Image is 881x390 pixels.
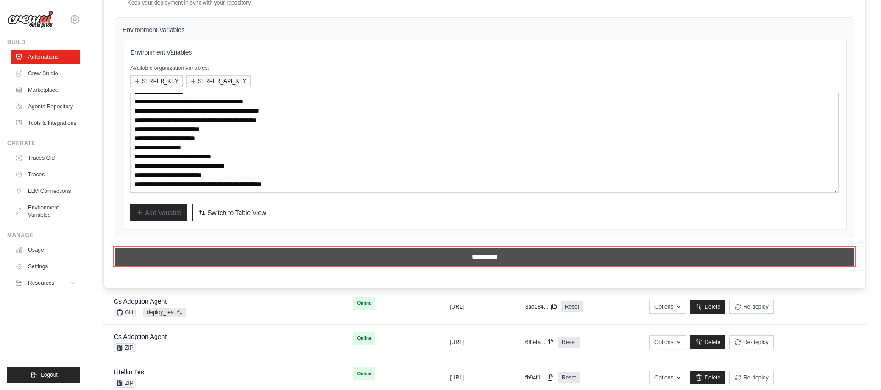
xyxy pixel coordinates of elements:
[130,204,187,221] button: Add Variable
[114,379,136,388] span: ZIP
[525,303,558,311] button: 3ad184...
[525,339,554,346] button: 68fefa...
[11,200,80,222] a: Environment Variables
[7,140,80,147] div: Operate
[114,298,167,305] a: Cs Adoption Agent
[123,25,847,34] h4: Environment Variables
[729,300,774,314] button: Re-deploy
[649,371,686,384] button: Options
[11,167,80,182] a: Traces
[28,279,54,287] span: Resources
[130,48,839,57] h3: Environment Variables
[114,343,136,352] span: ZIP
[11,276,80,290] button: Resources
[7,367,80,383] button: Logout
[7,11,53,28] img: Logo
[7,232,80,239] div: Manage
[143,308,186,317] span: deploy_test
[186,75,251,87] button: SERPER_API_KEY
[114,333,167,340] a: Cs Adoption Agent
[353,332,375,345] span: Online
[192,204,272,221] button: Switch to Table View
[690,335,725,349] a: Delete
[207,208,266,217] span: Switch to Table View
[690,371,725,384] a: Delete
[649,300,686,314] button: Options
[11,184,80,198] a: LLM Connections
[11,66,80,81] a: Crew Studio
[114,368,146,376] a: Litellm Test
[525,374,554,381] button: fb94f1...
[649,335,686,349] button: Options
[11,116,80,130] a: Tools & Integrations
[353,367,375,380] span: Online
[561,301,583,312] a: Reset
[11,99,80,114] a: Agents Repository
[114,308,136,317] span: GH
[41,371,58,379] span: Logout
[11,50,80,64] a: Automations
[7,39,80,46] div: Build
[11,151,80,165] a: Traces Old
[130,64,839,72] p: Available organization variables:
[11,83,80,97] a: Marketplace
[11,243,80,257] a: Usage
[11,259,80,274] a: Settings
[690,300,725,314] a: Delete
[558,337,580,348] a: Reset
[729,335,774,349] button: Re-deploy
[729,371,774,384] button: Re-deploy
[353,297,375,310] span: Online
[130,75,183,87] button: SERPER_KEY
[558,372,580,383] a: Reset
